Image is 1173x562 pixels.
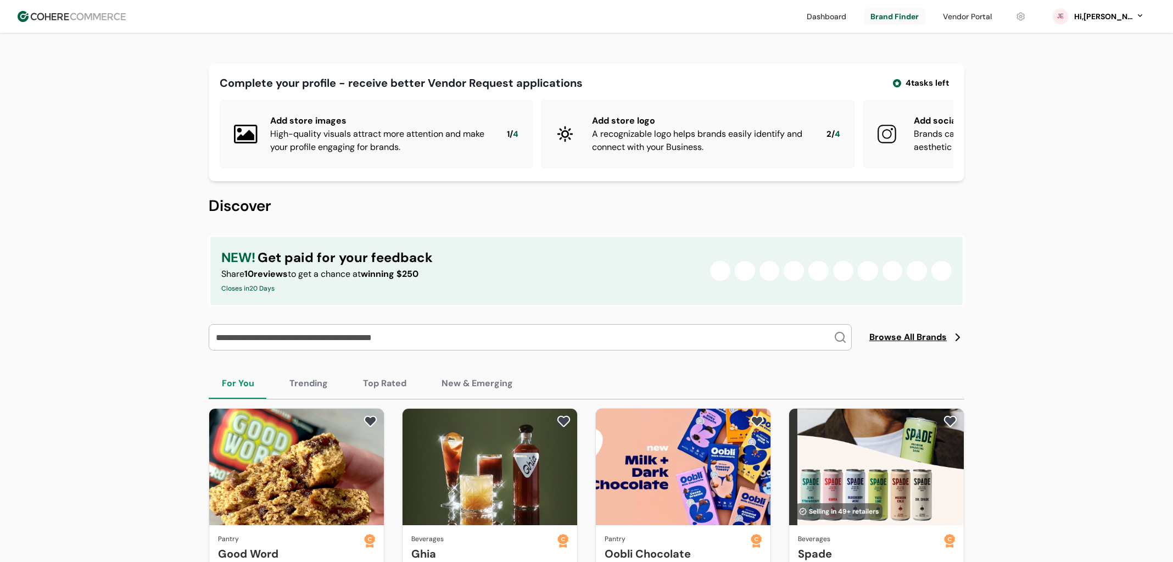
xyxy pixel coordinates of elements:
[869,331,964,344] a: Browse All Brands
[350,368,420,399] button: Top Rated
[869,331,947,344] span: Browse All Brands
[221,283,433,294] div: Closes in 20 Days
[361,413,379,430] button: add to favorite
[276,368,341,399] button: Trending
[513,128,518,141] span: 4
[428,368,526,399] button: New & Emerging
[220,75,583,91] div: Complete your profile - receive better Vendor Request applications
[835,128,840,141] span: 4
[221,268,244,280] span: Share
[510,128,513,141] span: /
[906,77,949,90] span: 4 tasks left
[270,127,489,154] div: High-quality visuals attract more attention and make your profile engaging for brands.
[218,546,364,562] a: Good Word
[748,413,766,430] button: add to favorite
[244,268,288,280] span: 10 reviews
[288,268,361,280] span: to get a chance at
[507,128,510,141] span: 1
[411,546,557,562] a: Ghia
[826,128,831,141] span: 2
[1073,11,1133,23] div: Hi, [PERSON_NAME]
[258,248,433,268] span: Get paid for your feedback
[18,11,126,22] img: Cohere Logo
[798,546,944,562] a: Spade
[914,127,1131,154] div: Brands can discover more about your Store’s aesthetic and other business updates.
[1073,11,1144,23] button: Hi,[PERSON_NAME]
[555,413,573,430] button: add to favorite
[831,128,835,141] span: /
[270,114,489,127] div: Add store images
[209,196,271,216] span: Discover
[361,268,418,280] span: winning $250
[914,114,1131,127] div: Add social media links
[1052,8,1069,25] svg: 0 percent
[941,413,959,430] button: add to favorite
[221,248,255,268] span: NEW!
[209,368,267,399] button: For You
[592,114,809,127] div: Add store logo
[605,546,751,562] a: Oobli Chocolate
[592,127,809,154] div: A recognizable logo helps brands easily identify and connect with your Business.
